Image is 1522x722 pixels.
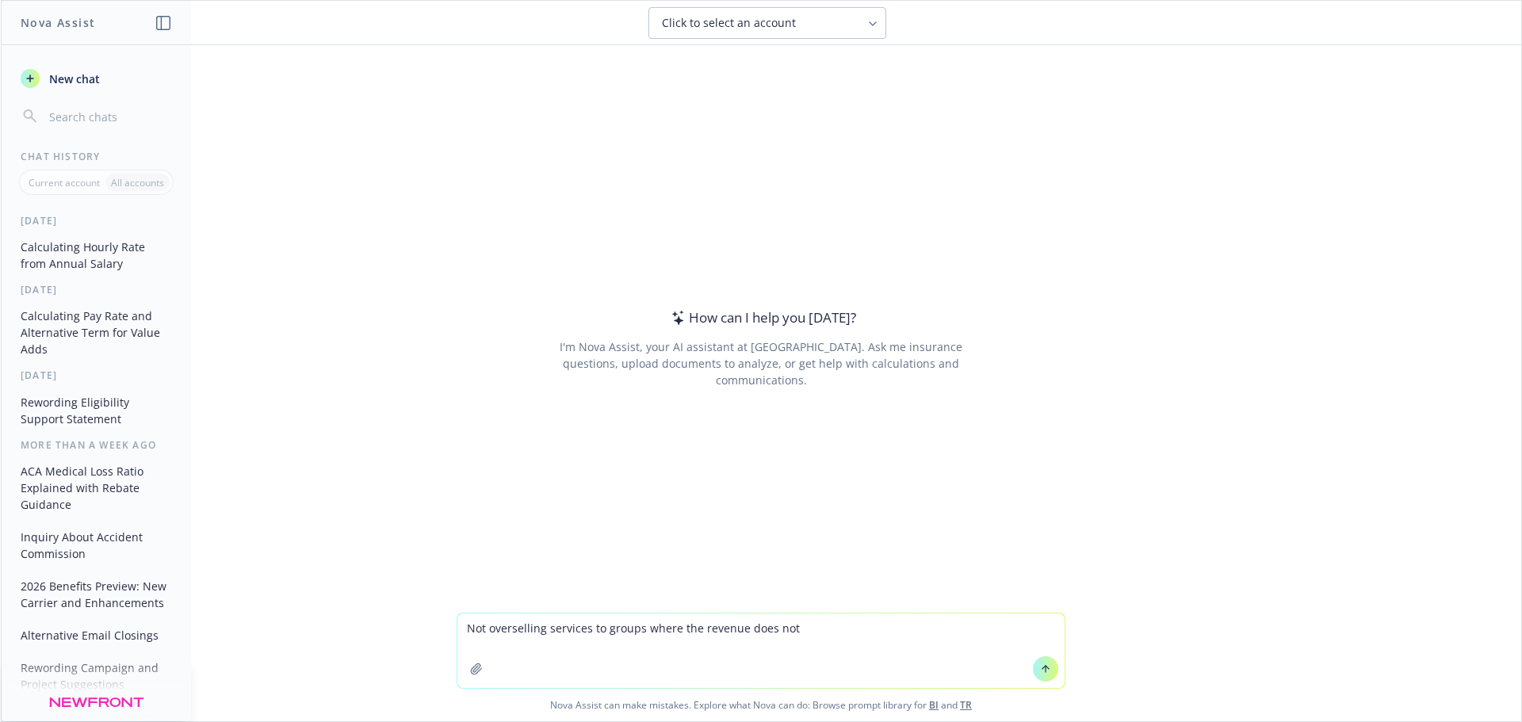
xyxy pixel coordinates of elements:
[667,308,856,328] div: How can I help you [DATE]?
[537,338,984,388] div: I'm Nova Assist, your AI assistant at [GEOGRAPHIC_DATA]. Ask me insurance questions, upload docum...
[2,369,191,382] div: [DATE]
[648,7,886,39] button: Click to select an account
[662,15,796,31] span: Click to select an account
[960,698,972,712] a: TR
[14,524,178,567] button: Inquiry About Accident Commission
[14,64,178,93] button: New chat
[2,283,191,296] div: [DATE]
[457,613,1065,688] textarea: Not overselling services to groups where the revenue does not
[14,622,178,648] button: Alternative Email Closings
[2,150,191,163] div: Chat History
[14,303,178,362] button: Calculating Pay Rate and Alternative Term for Value Adds
[111,176,164,189] p: All accounts
[29,176,100,189] p: Current account
[46,105,172,128] input: Search chats
[929,698,939,712] a: BI
[14,573,178,616] button: 2026 Benefits Preview: New Carrier and Enhancements
[2,214,191,227] div: [DATE]
[21,14,95,31] h1: Nova Assist
[14,389,178,432] button: Rewording Eligibility Support Statement
[7,689,1515,721] span: Nova Assist can make mistakes. Explore what Nova can do: Browse prompt library for and
[46,71,100,87] span: New chat
[2,438,191,452] div: More than a week ago
[14,655,178,697] button: Rewording Campaign and Project Suggestions
[14,234,178,277] button: Calculating Hourly Rate from Annual Salary
[14,458,178,518] button: ACA Medical Loss Ratio Explained with Rebate Guidance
